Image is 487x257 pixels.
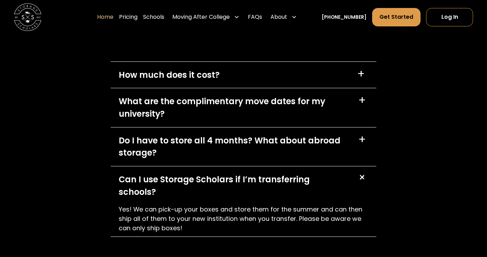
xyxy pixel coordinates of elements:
a: Get Started [372,8,421,27]
a: Schools [143,8,164,27]
img: Storage Scholars main logo [14,3,42,31]
a: Pricing [119,8,138,27]
div: + [358,134,366,146]
div: Moving After College [170,8,242,27]
div: Can I use Storage Scholars if I’m transferring schools? [119,173,349,198]
a: Home [97,8,113,27]
div: What are the complimentary move dates for my university? [119,95,349,120]
a: [PHONE_NUMBER] [322,14,367,21]
a: home [14,3,42,31]
div: + [355,171,368,184]
a: Log In [426,8,473,27]
div: About [268,8,300,27]
div: About [270,13,287,22]
p: Yes! We can pick-up your boxes and store them for the summer and can then ship all of them to you... [119,205,368,233]
div: Moving After College [172,13,230,22]
div: + [358,95,366,106]
div: How much does it cost? [119,69,220,81]
a: FAQs [248,8,262,27]
div: Do I have to store all 4 months? What about abroad storage? [119,134,350,159]
div: + [357,69,365,80]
